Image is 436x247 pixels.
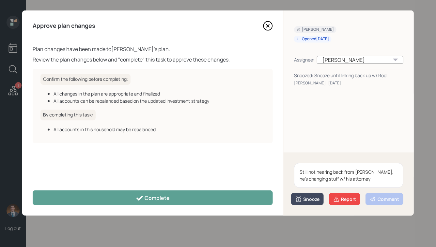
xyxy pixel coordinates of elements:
div: Snooze [295,196,319,203]
div: All accounts in this household may be rebalanced [54,126,265,133]
button: Comment [366,193,403,205]
div: [PERSON_NAME] [297,27,334,32]
div: [DATE] [328,80,341,86]
div: All changes in the plan are appropriate and finalized [54,90,265,97]
div: Complete [136,194,170,202]
div: Comment [370,196,399,203]
h6: Confirm the following before completing: [40,74,131,85]
div: [PERSON_NAME] [294,80,326,86]
div: [PERSON_NAME] [317,56,403,64]
button: Snooze [291,193,324,205]
div: Report [333,196,356,203]
div: Snoozed: Snooze until linking back up w/ Rod [294,72,403,79]
div: Plan changes have been made to [PERSON_NAME] 's plan. [33,45,273,53]
button: Report [329,193,360,205]
h4: Approve plan changes [33,22,95,29]
button: Complete [33,190,273,205]
textarea: Still not hearing back from [PERSON_NAME], he's changing stuff w/ his attorney [294,163,403,188]
div: Opened [DATE] [297,36,329,42]
div: Assignee: [294,56,314,63]
h6: By completing this task: [40,110,96,120]
div: Review the plan changes below and "complete" this task to approve these changes. [33,56,273,63]
div: All accounts can be rebalanced based on the updated investment strategy [54,97,265,104]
